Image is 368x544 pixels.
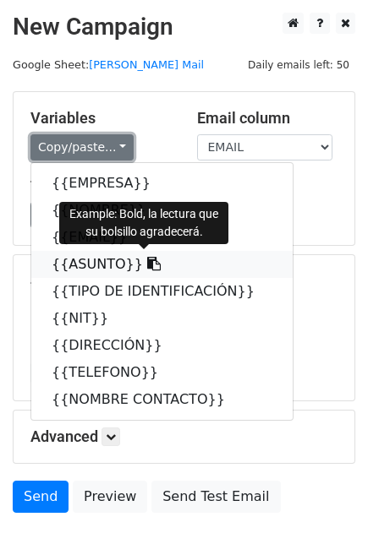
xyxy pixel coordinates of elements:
[13,58,204,71] small: Google Sheet:
[242,56,355,74] span: Daily emails left: 50
[31,332,293,359] a: {{DIRECCIÓN}}
[30,134,134,160] a: Copy/paste...
[73,481,147,513] a: Preview
[31,386,293,413] a: {{NOMBRE CONTACTO}}
[31,278,293,305] a: {{TIPO DE IDENTIFICACIÓN}}
[31,197,293,224] a: {{NOMBRE}}
[30,109,172,128] h5: Variables
[242,58,355,71] a: Daily emails left: 50
[30,427,338,446] h5: Advanced
[31,224,293,251] a: {{EMAIL}}
[283,463,368,544] iframe: Chat Widget
[31,170,293,197] a: {{EMPRESA}}
[13,481,69,513] a: Send
[283,463,368,544] div: Widget de chat
[89,58,204,71] a: [PERSON_NAME] Mail
[151,481,280,513] a: Send Test Email
[59,202,228,244] div: Example: Bold, la lectura que su bolsillo agradecerá.
[31,305,293,332] a: {{NIT}}
[13,13,355,41] h2: New Campaign
[197,109,338,128] h5: Email column
[31,359,293,386] a: {{TELEFONO}}
[31,251,293,278] a: {{ASUNTO}}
